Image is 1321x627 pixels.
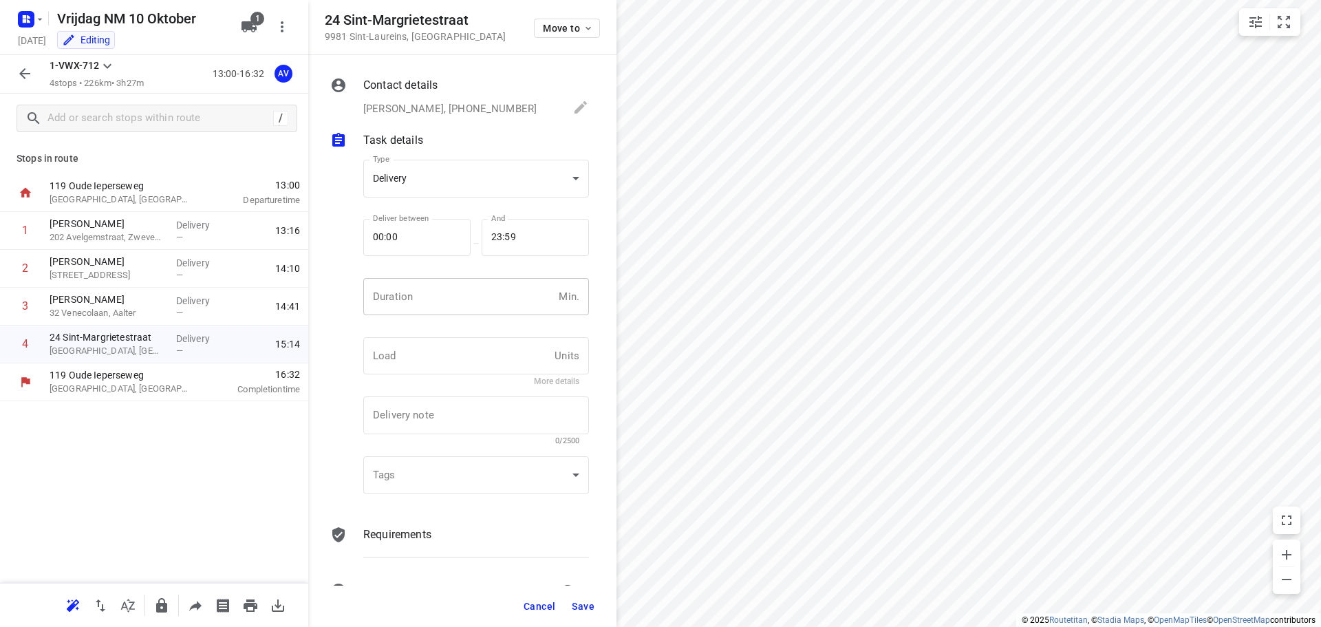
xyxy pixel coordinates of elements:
p: Min. [559,289,579,305]
p: 4 stops • 226km • 3h27m [50,77,144,90]
p: [GEOGRAPHIC_DATA], [GEOGRAPHIC_DATA] [50,344,165,358]
span: — [176,270,183,280]
p: Stops in route [17,151,292,166]
div: Task details [330,132,589,151]
input: Add or search stops within route [47,108,273,129]
span: 14:10 [275,262,300,275]
span: — [176,346,183,356]
button: Lock route [148,592,175,619]
button: Save [566,594,600,619]
span: — [176,232,183,242]
p: Task details [363,132,423,149]
span: 0/2500 [555,436,579,445]
p: 32 Venecolaan, Aalter [50,306,165,320]
div: Delivery [363,160,589,198]
p: Delivery [176,332,227,346]
span: Download route [264,598,292,611]
a: Stadia Maps [1097,615,1144,625]
p: [PERSON_NAME] [50,217,165,231]
h5: 24 Sint-Margrietestraat [325,12,506,28]
span: Assigned to Axel Verzele [270,67,297,80]
p: [GEOGRAPHIC_DATA], [GEOGRAPHIC_DATA] [50,193,193,206]
p: 119 Oude Ieperseweg [50,179,193,193]
span: 13:16 [275,224,300,237]
p: Completion time [209,383,300,396]
li: © 2025 , © , © © contributors [1022,615,1315,625]
button: AV [270,60,297,87]
button: More [268,13,296,41]
p: 202 Avelgemstraat, Zwevegem [50,231,165,244]
svg: Edit [572,99,589,116]
p: Units [555,348,579,364]
span: 14:41 [275,299,300,313]
p: 119 Oude Ieperseweg [50,368,193,382]
span: 15:14 [275,337,300,351]
h5: Vrijdag NM 10 Oktober [52,8,230,30]
h5: Project date [12,32,52,48]
span: Sort by time window [114,598,142,611]
span: — [176,308,183,318]
span: Print route [237,598,264,611]
span: 1 [250,12,264,25]
span: Reverse route [87,598,114,611]
p: [GEOGRAPHIC_DATA], [GEOGRAPHIC_DATA] [50,382,193,396]
span: Reoptimize route [59,598,87,611]
p: 13:00-16:32 [213,67,270,81]
div: 1 [22,224,28,237]
span: Print shipping labels [209,598,237,611]
div: AV [275,65,292,83]
a: OpenStreetMap [1213,615,1270,625]
p: [PERSON_NAME] [50,255,165,268]
p: Departure time [209,193,300,207]
div: 3 [22,299,28,312]
div: small contained button group [1239,8,1300,36]
button: Cancel [518,594,561,619]
p: Delivery [176,294,227,308]
div: Delivery [373,173,567,185]
p: 9981 Sint-Laureins , [GEOGRAPHIC_DATA] [325,31,506,42]
div: 2 [22,262,28,275]
p: 1-VWX-712 [50,59,99,73]
p: Priority [363,584,398,600]
p: — [471,238,482,248]
div: Contact details[PERSON_NAME], [PHONE_NUMBER] [330,77,589,118]
p: [PERSON_NAME] [50,293,165,306]
span: Share route [182,598,209,611]
span: Cancel [524,601,555,612]
button: Fit zoom [1270,8,1298,36]
span: 13:00 [209,178,300,192]
button: 1 [235,13,263,41]
p: 24 Sint-Margrietestraat [50,330,165,344]
p: Requirements [363,527,431,543]
div: 4 [22,337,28,350]
p: 19 Noorwegenstraat, Evergem [50,268,165,282]
button: Map settings [1242,8,1269,36]
span: Save [572,601,594,612]
p: Delivery [176,256,227,270]
span: 16:32 [209,368,300,381]
p: Delivery [176,218,227,232]
p: [PERSON_NAME], [PHONE_NUMBER] [363,101,537,117]
div: You are currently in edit mode. [62,33,110,47]
a: Routetitan [1049,615,1088,625]
span: Move to [543,23,594,34]
div: / [273,111,288,126]
p: Contact details [363,77,438,94]
div: ​ [363,456,589,494]
button: Move to [534,19,600,38]
a: OpenMapTiles [1154,615,1207,625]
div: Requirements [330,527,589,568]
